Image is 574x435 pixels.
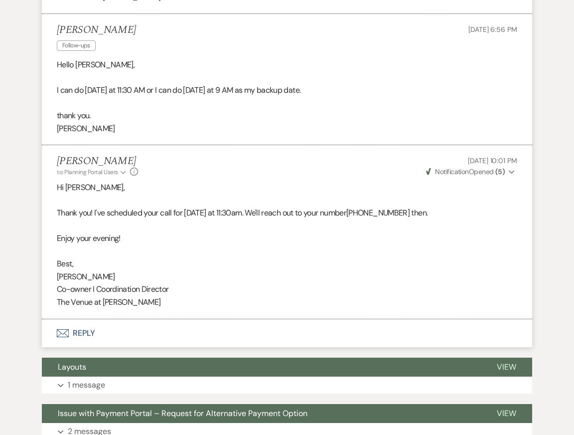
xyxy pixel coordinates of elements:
[57,271,115,282] span: [PERSON_NAME]
[426,167,505,176] span: Opened
[57,207,517,219] p: Thank you! I've scheduled your call for [DATE] at 11:30am. We'll reach out to your number
[346,208,428,218] span: [PHONE_NUMBER] then.
[425,167,517,177] button: NotificationOpened (5)
[468,156,517,165] span: [DATE] 10:01 PM
[57,168,128,177] button: to: Planning Portal Users
[57,297,160,307] span: The Venue at [PERSON_NAME]
[57,58,517,71] p: Hello [PERSON_NAME],
[57,84,517,97] p: I can do [DATE] at 11:30 AM or I can do [DATE] at 9 AM as my backup date.
[57,168,118,176] span: to: Planning Portal Users
[68,379,105,392] p: 1 message
[57,155,138,168] h5: [PERSON_NAME]
[495,167,505,176] strong: ( 5 )
[57,40,96,51] span: Follow-ups
[58,362,86,372] span: Layouts
[468,25,517,34] span: [DATE] 6:56 PM
[42,319,532,347] button: Reply
[57,109,517,122] p: thank you.
[497,408,516,419] span: View
[42,404,481,423] button: Issue with Payment Portal – Request for Alternative Payment Option
[57,181,517,194] p: Hi [PERSON_NAME],
[435,167,468,176] span: Notification
[57,258,74,269] span: Best,
[42,377,532,394] button: 1 message
[481,404,532,423] button: View
[42,358,481,377] button: Layouts
[481,358,532,377] button: View
[57,284,169,294] span: Co-owner I Coordination Director
[497,362,516,372] span: View
[57,233,121,243] span: Enjoy your evening!
[58,408,307,419] span: Issue with Payment Portal – Request for Alternative Payment Option
[57,122,517,135] p: [PERSON_NAME]
[57,24,136,36] h5: [PERSON_NAME]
